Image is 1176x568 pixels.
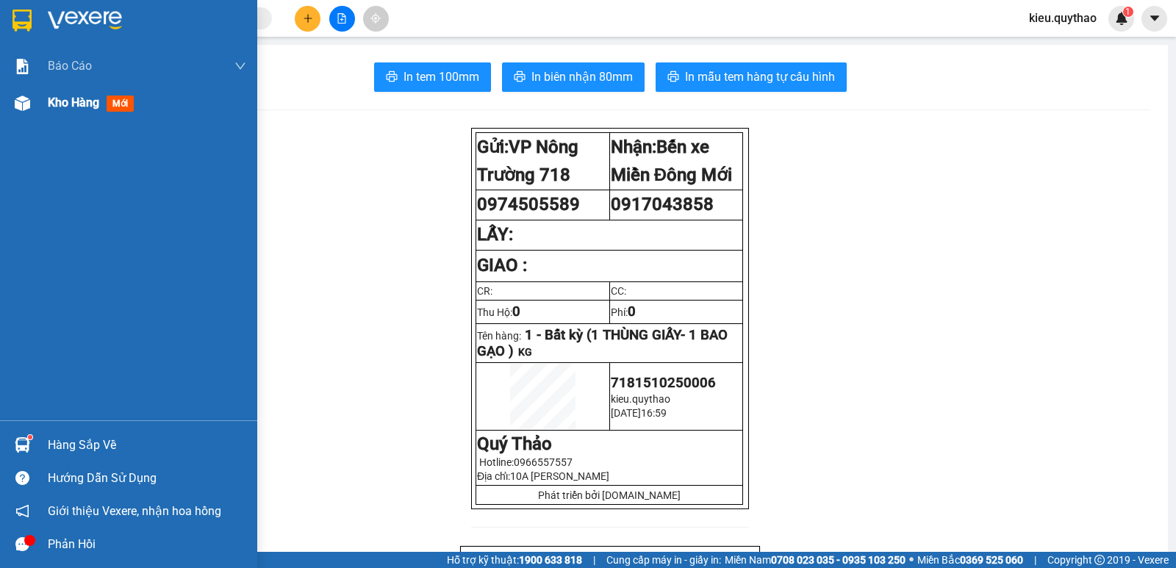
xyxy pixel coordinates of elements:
button: printerIn biên nhận 80mm [502,62,645,92]
span: mới [107,96,134,112]
span: plus [303,13,313,24]
div: 100.000 [123,95,230,115]
div: Phản hồi [48,533,246,556]
button: aim [363,6,389,32]
span: | [1034,552,1036,568]
span: Hỗ trợ kỹ thuật: [447,552,582,568]
span: Miền Bắc [917,552,1023,568]
span: down [234,60,246,72]
img: logo-vxr [12,10,32,32]
span: question-circle [15,471,29,485]
img: warehouse-icon [15,437,30,453]
button: plus [295,6,320,32]
div: VP Nông Trường 718 [12,12,115,48]
button: printerIn mẫu tem hàng tự cấu hình [656,62,847,92]
p: Tên hàng: [477,327,742,359]
span: message [15,537,29,551]
span: 10A [PERSON_NAME] [510,470,609,482]
span: Bến xe Miền Đông Mới [611,137,732,185]
span: Báo cáo [48,57,92,75]
strong: LẤY: [477,224,513,245]
span: In biên nhận 80mm [531,68,633,86]
span: KG [518,346,532,358]
button: printerIn tem 100mm [374,62,491,92]
strong: GIAO : [477,255,527,276]
span: ⚪️ [909,557,914,563]
span: VP Nông Trường 718 [477,137,578,185]
td: Phí: [609,300,743,323]
span: 0 [628,303,636,320]
strong: Gửi: [477,137,578,185]
span: Miền Nam [725,552,906,568]
td: Thu Hộ: [476,300,610,323]
span: Giới thiệu Vexere, nhận hoa hồng [48,502,221,520]
span: CC : [123,98,144,114]
img: solution-icon [15,59,30,74]
span: 16:59 [641,407,667,419]
span: file-add [337,13,347,24]
span: Cung cấp máy in - giấy in: [606,552,721,568]
span: printer [386,71,398,85]
span: 0974505589 [477,194,580,215]
strong: Quý Thảo [477,434,552,454]
span: 7181510250006 [611,375,716,391]
button: file-add [329,6,355,32]
button: caret-down [1141,6,1167,32]
img: warehouse-icon [15,96,30,111]
span: notification [15,504,29,518]
sup: 1 [1123,7,1133,17]
strong: 1900 633 818 [519,554,582,566]
span: In mẫu tem hàng tự cấu hình [685,68,835,86]
span: caret-down [1148,12,1161,25]
img: icon-new-feature [1115,12,1128,25]
span: | [593,552,595,568]
span: Gửi: [12,14,35,29]
span: Kho hàng [48,96,99,109]
span: 0966557557 [514,456,573,468]
strong: 0369 525 060 [960,554,1023,566]
span: kieu.quythao [611,393,670,405]
span: Hotline: [479,456,573,468]
div: Hàng sắp về [48,434,246,456]
span: copyright [1094,555,1105,565]
td: CR: [476,281,610,300]
div: 0974505589 [12,48,115,68]
strong: Nhận: [611,137,732,185]
span: Nhận: [126,14,161,29]
div: 0917043858 [126,65,229,86]
div: Hướng dẫn sử dụng [48,467,246,489]
span: [DATE] [611,407,641,419]
div: Bến xe Miền Đông Mới [126,12,229,65]
td: Phát triển bởi [DOMAIN_NAME] [476,486,743,505]
span: 1 [1125,7,1130,17]
span: printer [514,71,526,85]
span: 0917043858 [611,194,714,215]
sup: 1 [28,435,32,439]
span: aim [370,13,381,24]
span: kieu.quythao [1017,9,1108,27]
strong: 0708 023 035 - 0935 103 250 [771,554,906,566]
span: printer [667,71,679,85]
span: In tem 100mm [404,68,479,86]
span: 1 - Bất kỳ (1 THÙNG GIẤY- 1 BAO GẠO ) [477,327,728,359]
td: CC: [609,281,743,300]
span: 0 [512,303,520,320]
span: Địa chỉ: [477,470,609,482]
